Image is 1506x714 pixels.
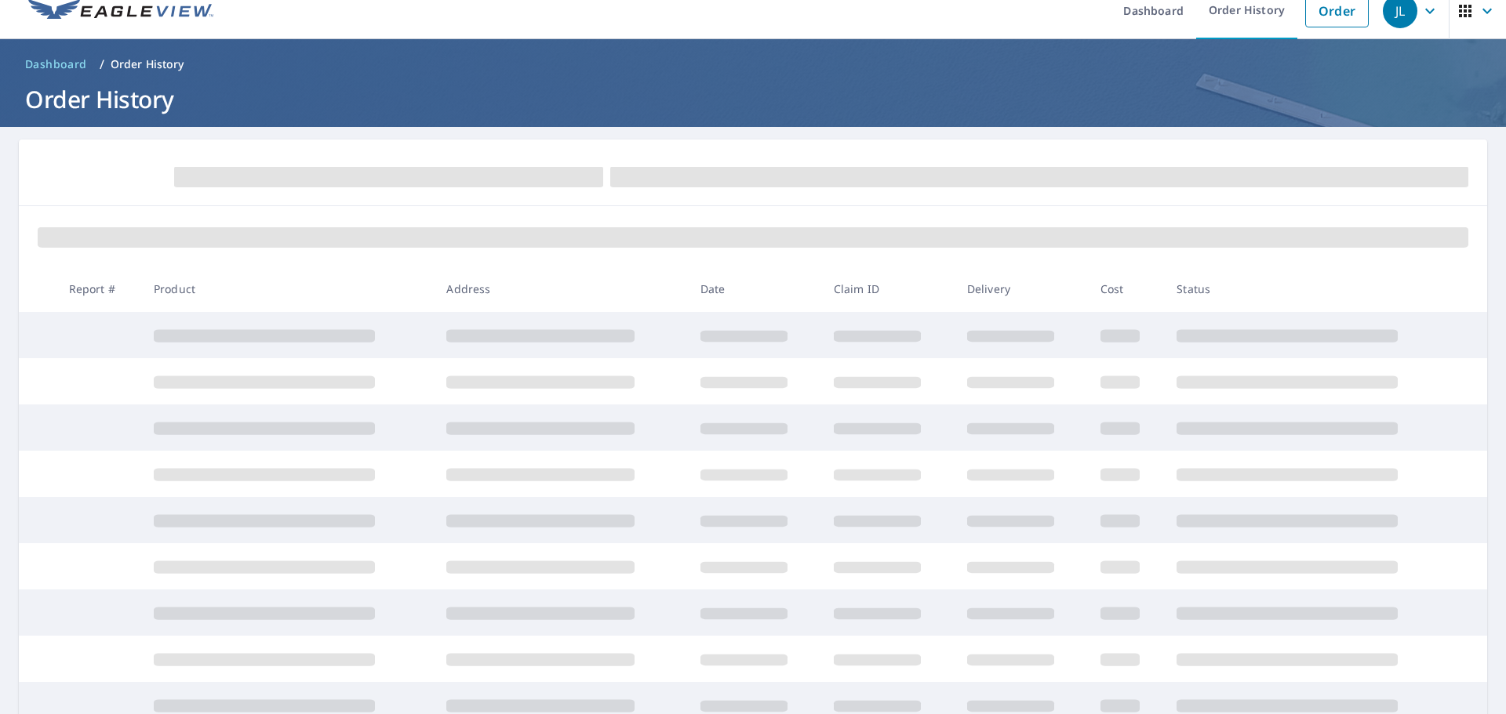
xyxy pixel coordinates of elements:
[19,52,1487,77] nav: breadcrumb
[100,55,104,74] li: /
[955,266,1088,312] th: Delivery
[821,266,955,312] th: Claim ID
[1088,266,1165,312] th: Cost
[688,266,821,312] th: Date
[19,83,1487,115] h1: Order History
[434,266,687,312] th: Address
[1164,266,1457,312] th: Status
[56,266,141,312] th: Report #
[25,56,87,72] span: Dashboard
[19,52,93,77] a: Dashboard
[141,266,434,312] th: Product
[111,56,184,72] p: Order History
